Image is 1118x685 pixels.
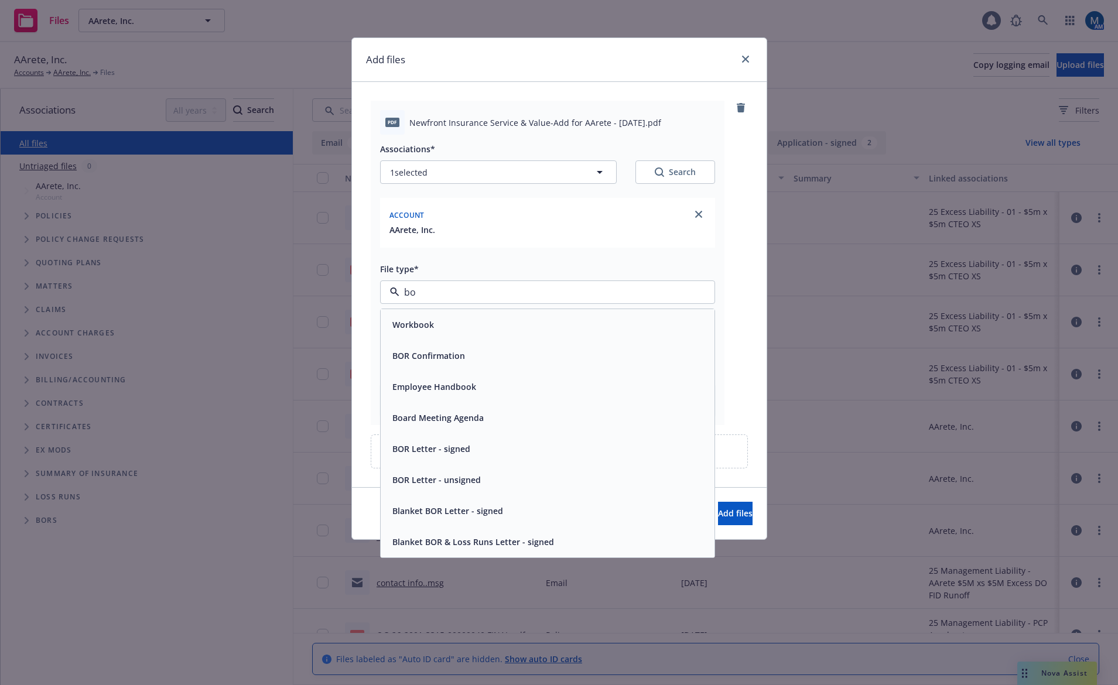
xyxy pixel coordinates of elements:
[385,118,399,126] span: pdf
[392,412,484,424] button: Board Meeting Agenda
[655,166,696,178] div: Search
[409,117,661,129] span: Newfront Insurance Service & Value-Add for AArete - [DATE].pdf
[392,318,434,331] button: Workbook
[389,224,435,236] button: AArete, Inc.
[734,101,748,115] a: remove
[389,210,425,220] span: Account
[380,160,617,184] button: 1selected
[366,52,405,67] h1: Add files
[392,474,481,486] button: BOR Letter - unsigned
[371,434,748,468] div: Upload new files
[392,443,470,455] button: BOR Letter - signed
[392,381,476,393] button: Employee Handbook
[692,207,706,221] a: close
[718,502,753,525] button: Add files
[390,166,428,179] span: 1 selected
[718,508,753,519] span: Add files
[635,160,715,184] button: SearchSearch
[392,536,554,548] button: Blanket BOR & Loss Runs Letter - signed
[392,350,465,362] button: BOR Confirmation
[380,263,419,275] span: File type*
[739,52,753,66] a: close
[380,143,435,155] span: Associations*
[392,505,503,517] button: Blanket BOR Letter - signed
[399,285,691,299] input: Filter by keyword
[655,167,664,177] svg: Search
